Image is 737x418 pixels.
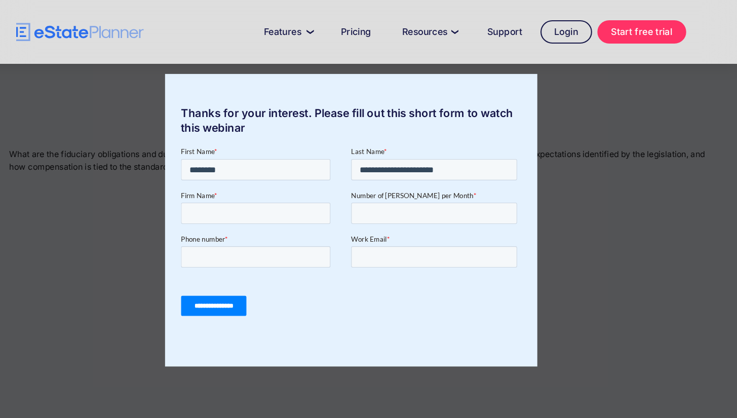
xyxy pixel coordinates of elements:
iframe: Form 0 [207,139,531,319]
a: Login [549,19,598,42]
div: Thanks for your interest. Please fill out this short form to watch this webinar [191,101,546,129]
a: Resources [405,20,481,41]
a: Pricing [347,20,400,41]
a: Support [486,20,544,41]
a: Features [274,20,342,41]
a: home [50,22,171,40]
a: Start free trial [603,19,688,42]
